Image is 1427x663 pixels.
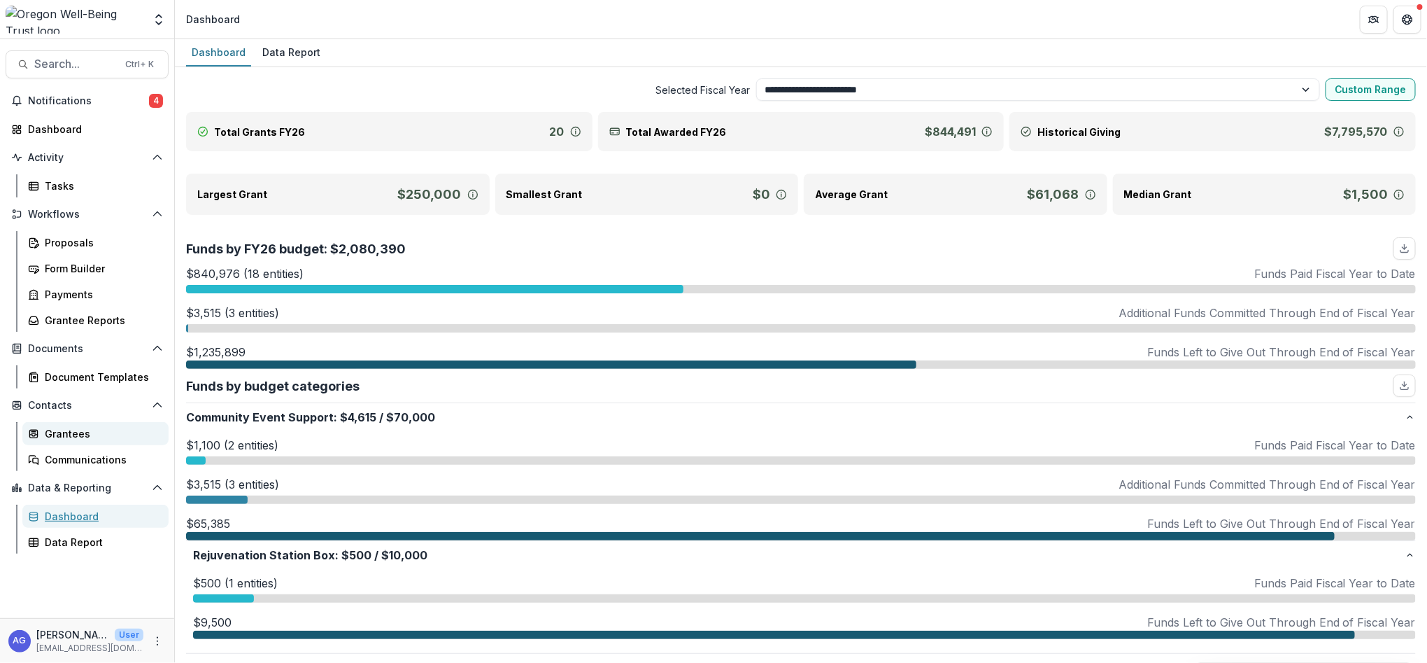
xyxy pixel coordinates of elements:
p: Community Event Support : $70,000 [186,409,1405,426]
p: $9,500 [193,614,232,631]
a: Tasks [22,174,169,197]
span: Data & Reporting [28,482,146,494]
button: Open entity switcher [149,6,169,34]
p: $65,385 [186,515,230,532]
p: $1,235,899 [186,344,246,361]
p: Largest Grant [197,187,267,202]
p: $0 [753,185,770,204]
button: Open Contacts [6,394,169,417]
p: $250,000 [398,185,462,204]
button: Rejuvenation Station Box:$500/$10,000 [186,541,1416,569]
span: $4,615 [340,409,376,426]
button: download [1393,375,1416,397]
p: Rejuvenation Station Box : $10,000 [193,547,1405,564]
span: Notifications [28,95,149,107]
button: Open Workflows [6,203,169,225]
p: [EMAIL_ADDRESS][DOMAIN_NAME] [36,642,143,655]
div: Data Report [45,535,157,550]
a: Data Report [257,39,326,67]
div: Communications [45,452,157,467]
p: Additional Funds Committed Through End of Fiscal Year [1119,305,1416,321]
button: Custom Range [1326,78,1416,101]
div: Data Report [257,42,326,62]
div: Dashboard [186,12,240,27]
p: Smallest Grant [506,187,583,202]
p: Funds Left to Give Out Through End of Fiscal Year [1147,515,1416,532]
span: Contacts [28,400,146,412]
span: Selected Fiscal Year [186,83,751,97]
span: Documents [28,343,146,355]
button: Partners [1360,6,1388,34]
span: / [374,547,378,564]
p: $7,795,570 [1324,123,1388,140]
p: $500 (1 entities) [193,575,278,592]
p: Funds Paid Fiscal Year to Date [1254,437,1416,454]
p: [PERSON_NAME] [36,627,109,642]
div: Rejuvenation Station Box:$500/$10,000 [186,569,1416,653]
span: Activity [28,152,146,164]
button: Search... [6,50,169,78]
p: $3,515 (3 entities) [186,305,279,321]
p: Additional Funds Committed Through End of Fiscal Year [1119,476,1416,493]
p: Funds Left to Give Out Through End of Fiscal Year [1147,614,1416,631]
a: Grantee Reports [22,309,169,332]
a: Dashboard [22,505,169,528]
button: Get Help [1393,6,1421,34]
button: Open Data & Reporting [6,477,169,499]
a: Proposals [22,231,169,254]
button: Notifications4 [6,90,169,112]
button: More [149,633,166,650]
p: Funds Left to Give Out Through End of Fiscal Year [1147,344,1416,361]
p: Funds Paid Fiscal Year to Date [1254,575,1416,592]
div: Dashboard [28,122,157,137]
nav: breadcrumb [180,9,246,29]
p: User [115,629,143,641]
p: Funds by FY26 budget: $2,080,390 [186,239,406,258]
p: Average Grant [815,187,888,202]
img: Oregon Well-Being Trust logo [6,6,143,34]
a: Payments [22,283,169,306]
div: Document Templates [45,370,157,384]
a: Communications [22,448,169,471]
a: Dashboard [186,39,251,67]
a: Dashboard [6,118,169,141]
div: Grantees [45,426,157,441]
p: $61,068 [1028,185,1079,204]
span: Search... [34,57,117,71]
div: Asta Garmon [13,636,27,645]
div: Tasks [45,179,157,193]
button: Open Activity [6,146,169,169]
button: download [1393,237,1416,260]
div: Ctrl + K [122,57,157,72]
p: $1,500 [1343,185,1388,204]
span: 4 [149,94,163,108]
p: Total Awarded FY26 [626,125,727,139]
p: 20 [550,123,565,140]
div: Grantee Reports [45,313,157,328]
div: Proposals [45,235,157,250]
a: Form Builder [22,257,169,280]
p: Funds by budget categories [186,377,360,396]
span: Workflows [28,209,146,221]
p: Historical Giving [1037,125,1121,139]
p: $840,976 (18 entities) [186,265,304,282]
a: Data Report [22,531,169,554]
div: Form Builder [45,261,157,276]
p: Median Grant [1124,187,1192,202]
p: $844,491 [925,123,976,140]
a: Document Templates [22,365,169,389]
div: Dashboard [45,509,157,524]
p: Total Grants FY26 [214,125,305,139]
div: Payments [45,287,157,302]
p: $1,100 (2 entities) [186,437,278,454]
p: $3,515 (3 entities) [186,476,279,493]
p: Funds Paid Fiscal Year to Date [1254,265,1416,282]
span: $500 [341,547,371,564]
a: Grantees [22,422,169,445]
button: Open Documents [6,337,169,360]
div: Dashboard [186,42,251,62]
button: Community Event Support:$4,615/$70,000 [186,403,1416,431]
span: / [379,409,383,426]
